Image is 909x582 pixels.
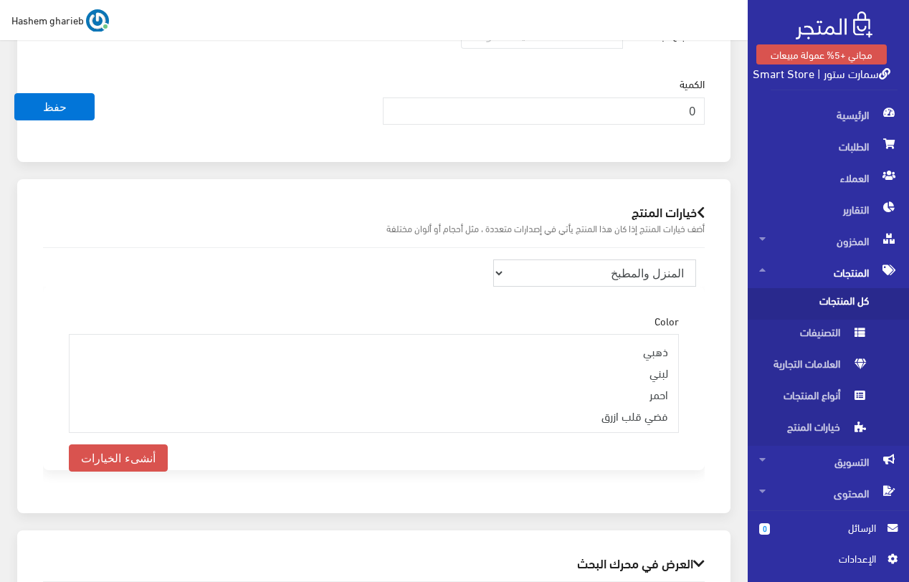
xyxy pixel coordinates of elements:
[748,320,909,351] a: التصنيفات
[759,520,898,550] a: 0 الرسائل
[753,62,890,83] a: سمارت ستور | Smart Store
[759,99,898,130] span: الرئيسية
[680,76,705,92] label: الكمية
[78,362,670,383] option: لبني
[17,484,72,538] iframe: Drift Widget Chat Controller
[759,523,770,535] span: 0
[43,221,705,236] small: أضف خيارات المنتج إذا كان هذا المنتج يأتي في إصدارات متعددة ، مثل أحجام أو ألوان مختلفة
[69,444,168,472] button: أنشىء الخيارات
[748,351,909,383] a: العلامات التجارية
[43,556,705,570] h2: العرض في محرك البحث
[756,44,887,65] a: مجاني +5% عمولة مبيعات
[43,205,705,219] h2: خيارات المنتج
[748,257,909,288] a: المنتجات
[748,383,909,414] a: أنواع المنتجات
[748,288,909,320] a: كل المنتجات
[759,446,898,477] span: التسويق
[11,11,84,29] span: Hashem gharieb
[759,383,868,414] span: أنواع المنتجات
[748,225,909,257] a: المخزون
[748,99,909,130] a: الرئيسية
[78,405,670,426] option: فضي قلب ازرق
[759,225,898,257] span: المخزون
[759,351,868,383] span: العلامات التجارية
[759,414,868,446] span: خيارات المنتج
[748,414,909,446] a: خيارات المنتج
[748,130,909,162] a: الطلبات
[748,162,909,194] a: العملاء
[78,383,670,405] option: احمر
[759,257,898,288] span: المنتجات
[655,313,679,328] label: Color
[748,477,909,509] a: المحتوى
[78,340,670,362] option: ذهبي
[759,550,898,573] a: اﻹعدادات
[14,93,95,120] button: حفظ
[781,520,876,535] span: الرسائل
[759,477,898,509] span: المحتوى
[759,162,898,194] span: العملاء
[759,288,868,320] span: كل المنتجات
[796,11,872,39] img: .
[759,130,898,162] span: الطلبات
[11,9,109,32] a: ... Hashem gharieb
[78,426,670,448] option: فضي قلب ابيض
[759,320,868,351] span: التصنيفات
[86,9,109,32] img: ...
[771,550,875,566] span: اﻹعدادات
[759,194,898,225] span: التقارير
[748,194,909,225] a: التقارير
